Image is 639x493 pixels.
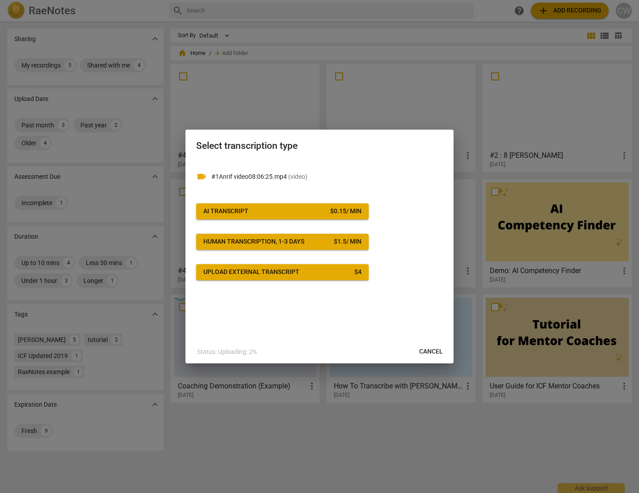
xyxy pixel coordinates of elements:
span: videocam [196,171,207,182]
div: Upload external transcript [203,268,299,277]
span: Cancel [419,347,443,356]
p: #1Anrif video08:06:25.mp4(video) [211,172,443,181]
div: $ 4 [354,268,362,277]
span: ( video ) [288,173,307,180]
button: Cancel [412,344,450,360]
div: $ 0.15 / min [330,207,362,216]
button: Upload external transcript$4 [196,264,369,280]
div: $ 1.5 / min [334,237,362,246]
div: Human transcription, 1-3 days [203,237,304,246]
button: AI Transcript$0.15/ min [196,203,369,219]
button: Human transcription, 1-3 days$1.5/ min [196,234,369,250]
div: AI Transcript [203,207,248,216]
p: Status: Uploading: 2% [197,347,257,357]
h2: Select transcription type [196,140,443,152]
